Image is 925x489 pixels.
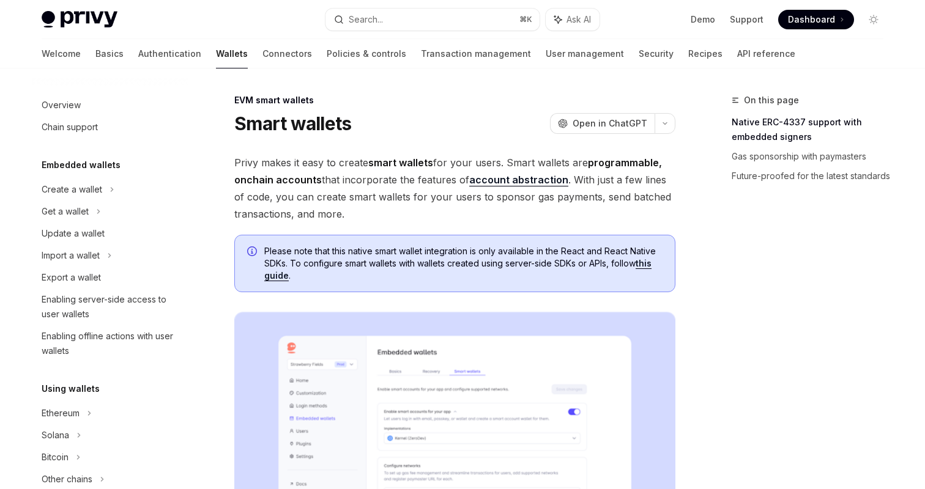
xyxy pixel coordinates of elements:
[42,120,98,134] div: Chain support
[688,39,723,68] a: Recipes
[32,116,188,138] a: Chain support
[42,406,80,421] div: Ethereum
[262,39,312,68] a: Connectors
[32,94,188,116] a: Overview
[788,13,835,26] span: Dashboard
[42,428,69,443] div: Solana
[778,10,854,29] a: Dashboard
[732,166,893,186] a: Future-proofed for the latest standards
[691,13,715,26] a: Demo
[744,93,799,108] span: On this page
[42,204,89,219] div: Get a wallet
[732,112,893,147] a: Native ERC-4337 support with embedded signers
[42,158,121,172] h5: Embedded wallets
[234,112,351,134] h1: Smart wallets
[546,39,624,68] a: User management
[42,39,81,68] a: Welcome
[349,12,383,27] div: Search...
[42,381,100,396] h5: Using wallets
[32,325,188,362] a: Enabling offline actions with user wallets
[42,11,117,28] img: light logo
[327,39,406,68] a: Policies & controls
[737,39,795,68] a: API reference
[732,147,893,166] a: Gas sponsorship with paymasters
[247,246,259,259] svg: Info
[42,472,92,487] div: Other chains
[216,39,248,68] a: Wallets
[573,117,647,130] span: Open in ChatGPT
[42,329,181,358] div: Enabling offline actions with user wallets
[42,248,100,263] div: Import a wallet
[234,94,675,106] div: EVM smart wallets
[32,267,188,289] a: Export a wallet
[546,9,600,31] button: Ask AI
[42,292,181,322] div: Enabling server-side access to user wallets
[421,39,531,68] a: Transaction management
[234,154,675,222] span: Privy makes it easy to create for your users. Smart wallets are that incorporate the features of ...
[550,113,655,134] button: Open in ChatGPT
[864,10,883,29] button: Toggle dark mode
[42,226,105,241] div: Update a wallet
[95,39,124,68] a: Basics
[32,289,188,325] a: Enabling server-side access to user wallets
[519,15,532,24] span: ⌘ K
[42,450,69,465] div: Bitcoin
[264,245,663,282] span: Please note that this native smart wallet integration is only available in the React and React Na...
[42,182,102,197] div: Create a wallet
[639,39,674,68] a: Security
[567,13,591,26] span: Ask AI
[730,13,763,26] a: Support
[368,156,433,169] strong: smart wallets
[32,222,188,244] a: Update a wallet
[42,98,81,112] div: Overview
[42,270,101,285] div: Export a wallet
[469,174,568,186] a: account abstraction
[325,9,540,31] button: Search...⌘K
[138,39,201,68] a: Authentication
